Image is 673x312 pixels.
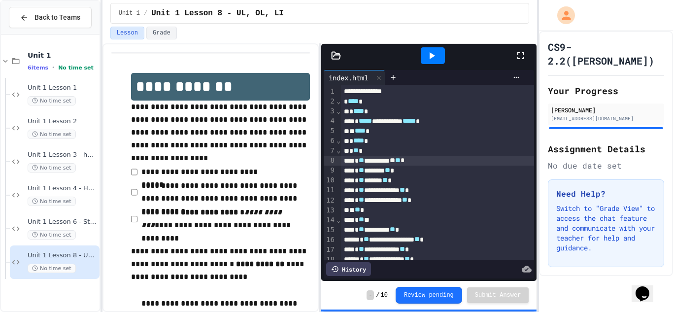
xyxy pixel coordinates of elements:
div: 15 [324,225,336,235]
div: 3 [324,106,336,116]
span: Back to Teams [34,12,80,23]
span: Fold line [336,137,341,144]
div: 4 [324,116,336,126]
h3: Need Help? [556,188,656,200]
div: 11 [324,185,336,195]
h2: Assignment Details [548,142,664,156]
div: 2 [324,97,336,106]
div: index.html [324,70,385,85]
span: Fold line [336,146,341,154]
span: / [376,291,379,299]
span: Fold line [336,107,341,115]
div: 10 [324,175,336,185]
div: index.html [324,72,373,83]
div: My Account [547,4,577,27]
span: Unit 1 [28,51,98,60]
span: No time set [28,197,76,206]
div: 14 [324,215,336,225]
span: No time set [28,130,76,139]
p: Switch to "Grade View" to access the chat feature and communicate with your teacher for help and ... [556,204,656,253]
span: Fold line [336,216,341,224]
button: Submit Answer [467,287,529,303]
span: 6 items [28,65,48,71]
span: Unit 1 Lesson 8 - UL, OL, LI [151,7,284,19]
div: 12 [324,196,336,206]
h2: Your Progress [548,84,664,98]
div: 6 [324,136,336,146]
button: Back to Teams [9,7,92,28]
span: Unit 1 Lesson 6 - Station 1 Build [28,218,98,226]
span: Unit 1 Lesson 1 [28,84,98,92]
span: No time set [28,264,76,273]
button: Review pending [396,287,462,304]
div: 13 [324,206,336,215]
button: Grade [146,27,177,39]
div: 5 [324,126,336,136]
iframe: chat widget [632,273,663,302]
span: Unit 1 Lesson 4 - Headlines Lab [28,184,98,193]
span: Unit 1 Lesson 8 - UL, OL, LI [28,251,98,260]
span: Fold line [336,97,341,105]
span: - [367,290,374,300]
div: 1 [324,87,336,97]
span: No time set [28,96,76,105]
span: 10 [381,291,388,299]
button: Lesson [110,27,144,39]
div: 17 [324,245,336,255]
span: Unit 1 Lesson 3 - heading and paragraph tags [28,151,98,159]
span: Submit Answer [475,291,521,299]
span: • [52,64,54,71]
span: No time set [28,230,76,240]
div: No due date set [548,160,664,172]
span: No time set [58,65,94,71]
div: 9 [324,166,336,175]
div: History [326,262,371,276]
span: No time set [28,163,76,173]
h1: CS9-2.2([PERSON_NAME]) [548,40,664,68]
div: 8 [324,156,336,166]
div: [EMAIL_ADDRESS][DOMAIN_NAME] [551,115,661,122]
div: 18 [324,255,336,265]
span: Unit 1 [119,9,140,17]
div: 7 [324,146,336,156]
span: / [144,9,147,17]
div: [PERSON_NAME] [551,105,661,114]
span: Unit 1 Lesson 2 [28,117,98,126]
div: 16 [324,235,336,245]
